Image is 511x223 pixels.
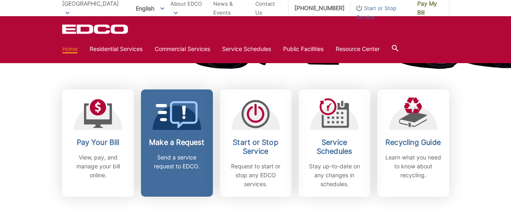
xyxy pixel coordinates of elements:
p: View, pay, and manage your bill online. [68,153,128,180]
a: Public Facilities [283,45,324,53]
a: Home [62,45,78,53]
h2: Pay Your Bill [68,138,128,147]
p: Request to start or stop any EDCO services. [226,162,286,189]
a: Service Schedules Stay up-to-date on any changes in schedules. [299,89,370,197]
a: Make a Request Send a service request to EDCO. [141,89,213,197]
a: Commercial Services [155,45,210,53]
a: EDCD logo. Return to the homepage. [62,24,129,34]
p: Stay up-to-date on any changes in schedules. [305,162,364,189]
a: Residential Services [90,45,143,53]
span: English [130,2,170,15]
a: Service Schedules [222,45,271,53]
a: Resource Center [336,45,380,53]
h2: Service Schedules [305,138,364,156]
p: Send a service request to EDCO. [147,153,207,171]
a: Pay Your Bill View, pay, and manage your bill online. [62,89,134,197]
h2: Start or Stop Service [226,138,286,156]
h2: Make a Request [147,138,207,147]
